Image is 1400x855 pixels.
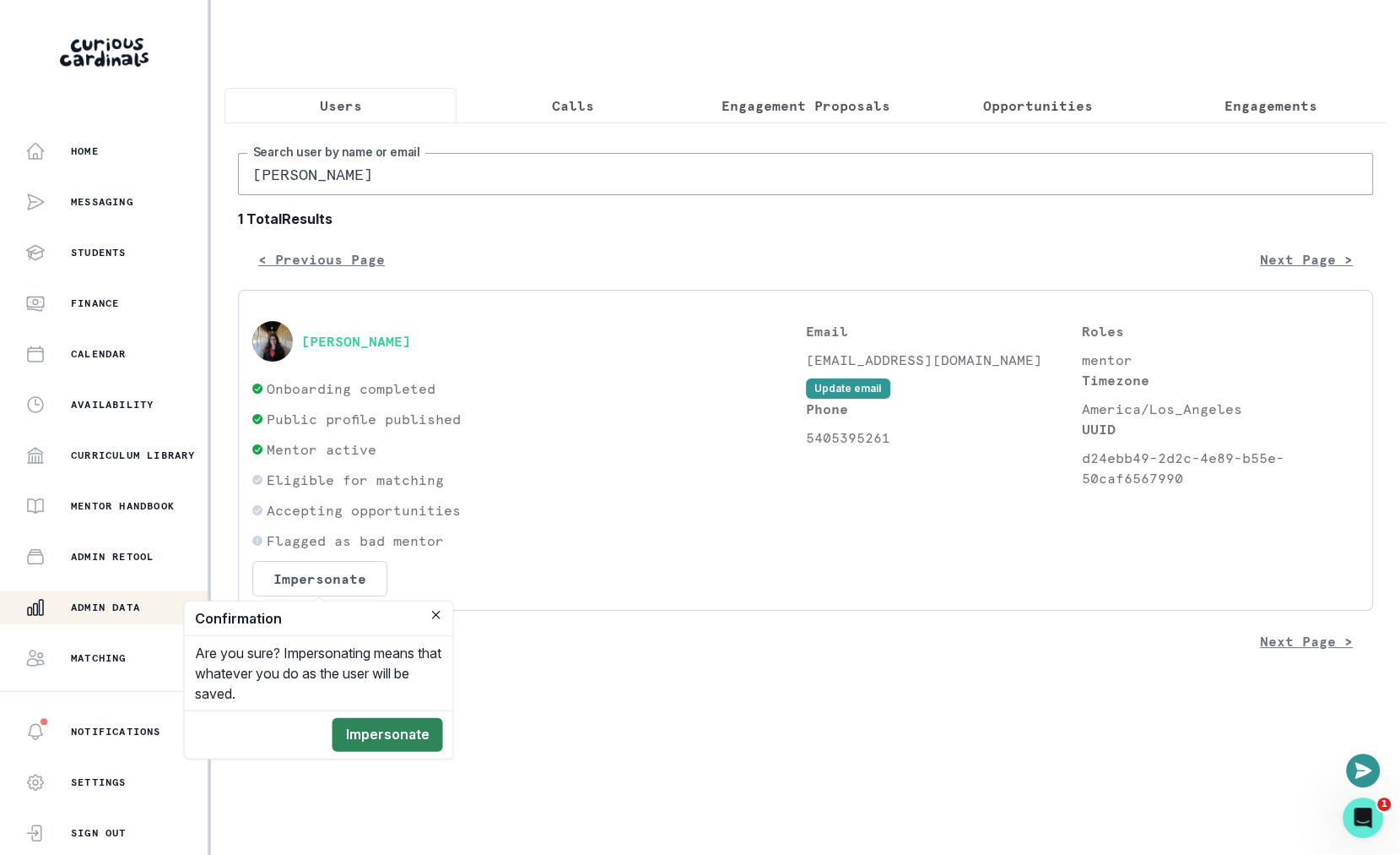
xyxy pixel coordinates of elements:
[71,651,127,665] p: Matching
[238,242,405,276] button: < Previous Page
[267,409,461,429] p: Public profile published
[71,499,175,513] p: Mentor Handbook
[71,550,154,564] p: Admin Retool
[71,725,161,738] p: Notifications
[71,297,119,310] p: Finance
[1224,95,1316,116] p: Engagements
[806,427,1083,448] p: 5405395261
[301,333,411,350] button: [PERSON_NAME]
[71,347,127,361] p: Calendar
[71,144,99,158] p: Home
[185,602,453,636] header: Confirmation
[1082,399,1359,419] p: America/Los_Angeles
[806,321,1083,341] p: Email
[1240,624,1373,658] button: Next Page >
[806,399,1083,419] p: Phone
[552,95,594,116] p: Calls
[267,500,461,520] p: Accepting opportunities
[1377,798,1391,811] span: 1
[1343,798,1383,838] iframe: Intercom live chat
[60,38,149,67] img: Curious Cardinals Logo
[983,95,1093,116] p: Opportunities
[185,636,453,711] div: Are you sure? Impersonating means that whatever you do as the user will be saved.
[1346,754,1380,787] button: Open or close messaging widget
[806,350,1083,370] p: [EMAIL_ADDRESS][DOMAIN_NAME]
[332,718,443,752] button: Impersonate
[1082,419,1359,439] p: UUID
[267,439,376,460] p: Mentor active
[1082,321,1359,341] p: Roles
[267,531,444,551] p: Flagged as bad mentor
[1082,448,1359,488] p: d24ebb49-2d2c-4e89-b55e-50caf6567990
[238,209,1373,229] b: 1 Total Results
[722,95,890,116] p: Engagement Proposals
[71,449,196,462] p: Curriculum Library
[1082,350,1359,370] p: mentor
[71,601,140,614] p: Admin Data
[71,195,133,209] p: Messaging
[320,95,362,116] p: Users
[426,605,446,625] button: Close
[71,826,127,840] p: Sign Out
[252,561,387,596] button: Impersonate
[267,378,435,399] p: Onboarding completed
[267,470,444,490] p: Eligible for matching
[71,776,127,789] p: Settings
[71,246,127,259] p: Students
[71,398,154,411] p: Availability
[806,378,890,399] button: Update email
[1240,242,1373,276] button: Next Page >
[1082,370,1359,390] p: Timezone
